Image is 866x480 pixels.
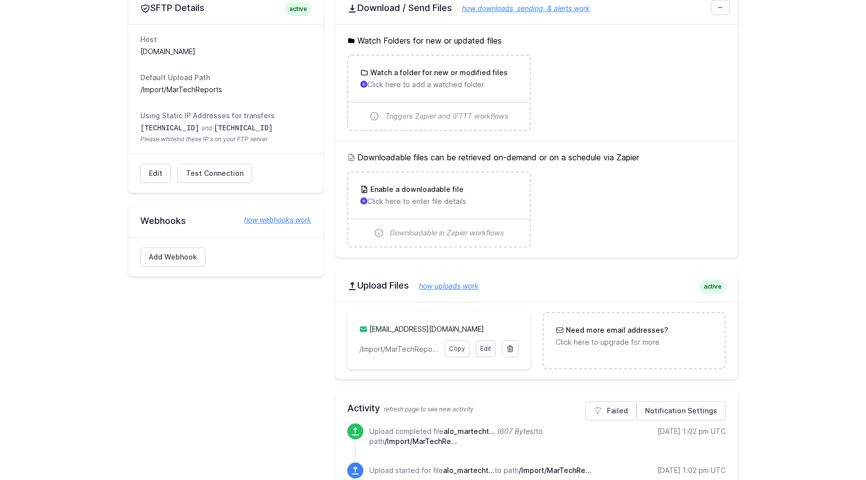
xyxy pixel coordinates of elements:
span: active [285,2,311,16]
h2: SFTP Details [140,2,311,14]
p: /Import/MarTechReports [359,344,438,354]
a: Enable a downloadable file Click here to enter file details Downloadable in Zapier workflows [348,172,529,247]
h3: Enable a downloadable file [368,184,464,194]
a: Test Connection [177,164,252,183]
div: [DATE] 1:02 pm UTC [658,465,726,475]
h2: Webhooks [140,215,311,227]
a: Need more email addresses? Click here to upgrade for more [544,313,725,359]
a: Copy [445,340,470,357]
dt: Host [140,35,311,45]
h2: Activity [347,401,726,415]
p: Upload completed file to path [369,426,618,446]
div: [DATE] 1:02 pm UTC [658,426,726,436]
a: how webhooks work [234,215,311,225]
code: [TECHNICAL_ID] [214,124,273,132]
span: Downloadable in Zapier workflows [390,228,504,238]
span: /Import/MarTechReports [384,437,457,445]
a: how downloads, sending, & alerts work [452,4,590,13]
span: active [700,280,726,294]
a: [EMAIL_ADDRESS][DOMAIN_NAME] [369,325,484,333]
span: Test Connection [186,168,244,178]
span: refresh page to see new activity [384,405,474,413]
iframe: Drift Widget Chat Controller [816,430,854,468]
dd: [DOMAIN_NAME] [140,47,311,57]
p: Click here to upgrade for more [556,337,713,347]
a: Edit [476,340,496,357]
a: Watch a folder for new or modified files Click here to add a watched folder Triggers Zapier and I... [348,56,529,130]
dt: Using Static IP Addresses for transfers [140,111,311,121]
dt: Default Upload Path [140,73,311,83]
span: Triggers Zapier and IFTTT workflows [385,111,509,121]
span: /Import/MarTechReports [519,466,591,474]
h5: Downloadable files can be retrieved on-demand or on a schedule via Zapier [347,151,726,163]
a: Failed [585,401,636,420]
i: (607 Bytes) [497,427,536,435]
p: Upload started for file to path [369,465,591,475]
span: Please whitelist these IP's on your FTP server [140,135,311,143]
h2: Upload Files [347,280,726,292]
p: Click here to add a watched folder [360,80,517,90]
a: Add Webhook [140,248,205,267]
a: Edit [140,164,171,183]
a: how uploads work [409,282,479,290]
h5: Watch Folders for new or updated files [347,35,726,47]
h3: Need more email addresses? [564,325,668,335]
a: Notification Settings [636,401,726,420]
p: Click here to enter file details [360,196,517,206]
span: and [201,124,212,132]
h2: Download / Send Files [347,2,726,14]
code: [TECHNICAL_ID] [140,124,199,132]
span: alo_martechtotalsentreportattentive_2025-08-13-13-00-00_3ef62cc8-b859-4b6f-aa98-e56dd8b250f6.csv [443,466,495,474]
h3: Watch a folder for new or modified files [368,68,508,78]
span: alo_martechtotalsentreportattentive_2025-08-13-13-00-00_3ef62cc8-b859-4b6f-aa98-e56dd8b250f6.csv [444,427,495,435]
dd: /Import/MarTechReports [140,85,311,95]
